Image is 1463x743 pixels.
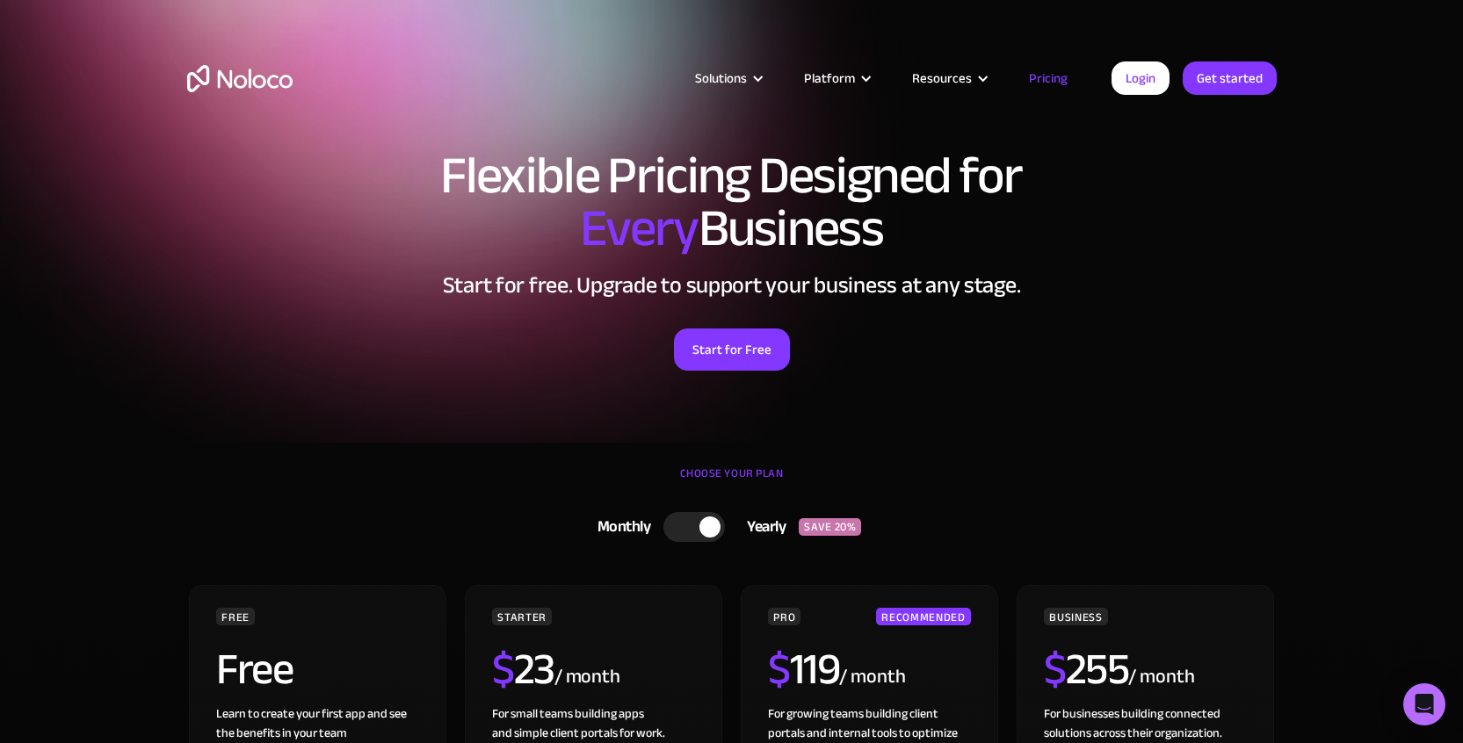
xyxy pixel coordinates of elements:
[673,67,782,90] div: Solutions
[768,647,839,691] h2: 119
[492,647,554,691] h2: 23
[216,608,255,625] div: FREE
[187,149,1277,255] h1: Flexible Pricing Designed for Business
[187,272,1277,299] h2: Start for free. Upgrade to support your business at any stage.
[492,628,514,711] span: $
[554,663,620,691] div: / month
[1112,61,1170,95] a: Login
[912,67,972,90] div: Resources
[1128,663,1194,691] div: / month
[839,663,905,691] div: / month
[674,328,790,371] a: Start for Free
[695,67,747,90] div: Solutions
[187,460,1277,504] div: CHOOSE YOUR PLAN
[799,518,861,536] div: SAVE 20%
[768,608,800,625] div: PRO
[576,514,664,540] div: Monthly
[1044,608,1107,625] div: BUSINESS
[1007,67,1090,90] a: Pricing
[1044,647,1128,691] h2: 255
[725,514,799,540] div: Yearly
[876,608,970,625] div: RECOMMENDED
[1183,61,1277,95] a: Get started
[768,628,790,711] span: $
[187,65,293,92] a: home
[1044,628,1066,711] span: $
[804,67,855,90] div: Platform
[890,67,1007,90] div: Resources
[580,179,699,278] span: Every
[216,647,293,691] h2: Free
[1403,683,1445,725] div: Open Intercom Messenger
[492,608,551,625] div: STARTER
[782,67,890,90] div: Platform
